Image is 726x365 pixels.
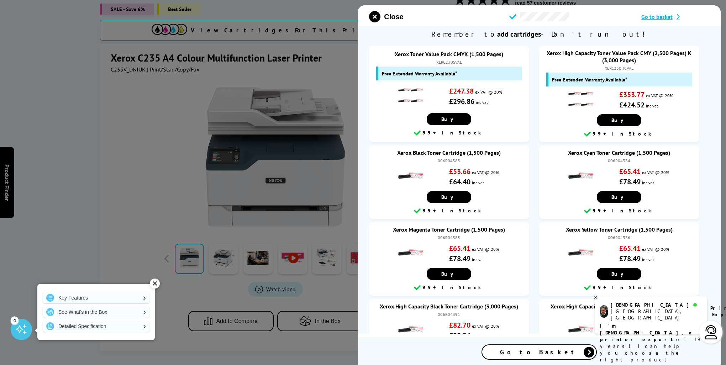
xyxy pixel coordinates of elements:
a: Xerox Toner Value Pack CMYK (1,500 Pages) [395,51,503,58]
div: 006R04392 [546,312,692,317]
span: inc vat [642,257,654,262]
a: Detailed Specification [43,321,149,332]
img: Xerox High Capacity Black Toner Cartridge (3,000 Pages) [398,317,423,342]
div: 99+ In Stock [373,207,525,215]
span: Free Extended Warranty Available* [552,76,627,83]
a: Go to basket [641,13,709,20]
div: 99+ In Stock [373,129,525,137]
span: ex VAT @ 20% [472,170,499,175]
a: Go to Basket [482,344,597,360]
a: See What's in the Box [43,306,149,318]
div: 006R04391 [376,312,522,317]
img: Xerox High Capacity Cyan Toner Cartridge (2,500 Pages) [568,317,593,342]
strong: £296.86 [449,97,474,106]
div: ✕ [150,279,160,289]
span: Buy [611,271,627,277]
span: inc vat [642,180,654,185]
a: Xerox Yellow Toner Cartridge (1,500 Pages) [566,226,673,233]
span: Go to basket [641,13,673,20]
span: inc vat [472,334,484,339]
span: inc vat [646,103,658,109]
a: Xerox Magenta Toner Cartridge (1,500 Pages) [393,226,505,233]
span: Buy [441,194,457,200]
span: ex VAT @ 20% [472,247,499,252]
img: Xerox Toner Value Pack CMYK (1,500 Pages) [398,83,423,108]
strong: £424.52 [619,100,645,110]
a: Xerox Cyan Toner Cartridge (1,500 Pages) [568,149,670,156]
span: inc vat [472,180,484,185]
strong: £78.49 [619,254,641,263]
strong: £353.77 [619,90,645,99]
span: ex VAT @ 20% [475,89,502,95]
strong: £65.41 [619,244,641,253]
span: Go to Basket [500,348,578,356]
span: inc vat [476,100,488,105]
img: Xerox Cyan Toner Cartridge (1,500 Pages) [568,163,593,188]
div: 99+ In Stock [543,130,695,138]
button: close modal [369,11,403,22]
a: Xerox High Capacity Cyan Toner Cartridge (2,500 Pages) [551,303,688,310]
span: ex VAT @ 20% [642,170,669,175]
div: XERC230SVAL [376,59,522,65]
strong: £247.38 [449,86,474,96]
strong: £82.70 [449,321,470,330]
div: [DEMOGRAPHIC_DATA] [611,302,701,308]
div: 99+ In Stock [373,284,525,292]
span: Buy [441,271,457,277]
span: Close [384,13,403,21]
span: Free Extended Warranty Available* [382,70,457,77]
div: XERC230HCVAL [546,65,692,71]
strong: £78.49 [449,254,470,263]
a: Xerox High Capacity Black Toner Cartridge (3,000 Pages) [380,303,518,310]
p: of 19 years! I can help you choose the right product [600,323,702,363]
a: Key Features [43,292,149,303]
b: I'm [DEMOGRAPHIC_DATA], a printer expert [600,323,694,343]
strong: £65.41 [449,244,470,253]
strong: £99.24 [449,331,470,340]
strong: £53.66 [449,167,470,176]
span: Buy [441,116,457,122]
div: 006R04384 [546,158,692,163]
div: 99+ In Stock [543,207,695,215]
span: Remember to - Don’t run out! [358,26,721,42]
img: Xerox Yellow Toner Cartridge (1,500 Pages) [568,240,593,265]
strong: £64.40 [449,177,470,186]
span: inc vat [472,257,484,262]
div: [GEOGRAPHIC_DATA], [GEOGRAPHIC_DATA] [611,308,701,321]
img: user-headset-light.svg [704,325,718,339]
img: Xerox Black Toner Cartridge (1,500 Pages) [398,163,423,188]
a: Xerox Black Toner Cartridge (1,500 Pages) [397,149,501,156]
strong: £78.49 [619,177,641,186]
div: 006R04385 [376,235,522,240]
div: 006R04386 [546,235,692,240]
span: Buy [611,194,627,200]
span: Buy [611,117,627,123]
div: 99+ In Stock [543,284,695,292]
img: Xerox High Capacity Toner Value Pack CMY (2,500 Pages) K (3,000 Pages) [568,86,593,111]
strong: £65.41 [619,167,641,176]
img: Xerox Magenta Toner Cartridge (1,500 Pages) [398,240,423,265]
img: chris-livechat.png [600,305,608,318]
b: add cartridges [497,30,541,39]
a: Xerox High Capacity Toner Value Pack CMY (2,500 Pages) K (3,000 Pages) [547,49,691,64]
div: 006R04383 [376,158,522,163]
span: ex VAT @ 20% [642,247,669,252]
div: 4 [11,316,19,324]
span: ex VAT @ 20% [472,323,499,329]
span: ex VAT @ 20% [646,93,673,98]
